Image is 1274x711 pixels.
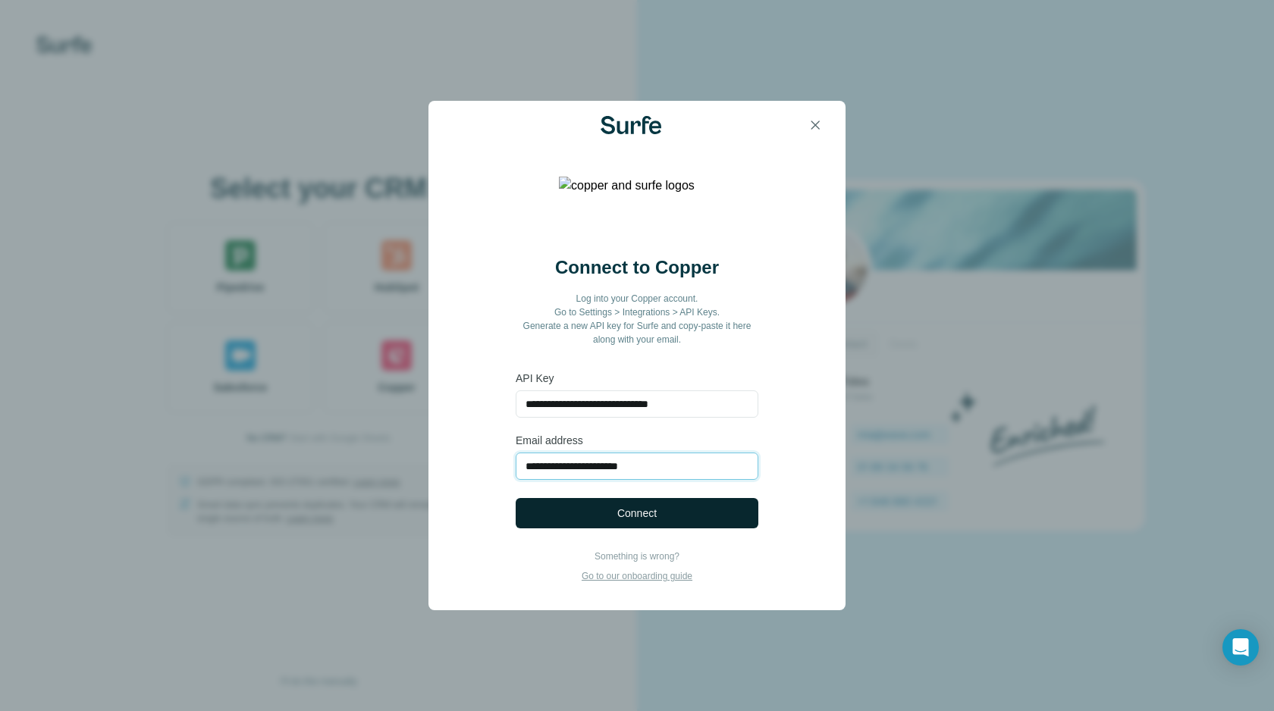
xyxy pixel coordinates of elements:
h2: Connect to Copper [555,255,719,280]
p: Something is wrong? [582,550,692,563]
p: Log into your Copper account. Go to Settings > Integrations > API Keys. Generate a new API key fo... [516,292,758,346]
span: Connect [617,506,657,521]
label: Email address [516,433,758,448]
label: API Key [516,371,758,386]
img: copper and surfe logos [559,177,715,237]
div: Open Intercom Messenger [1222,629,1259,666]
button: Connect [516,498,758,528]
img: Surfe Logo [601,116,661,134]
p: Go to our onboarding guide [582,569,692,583]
